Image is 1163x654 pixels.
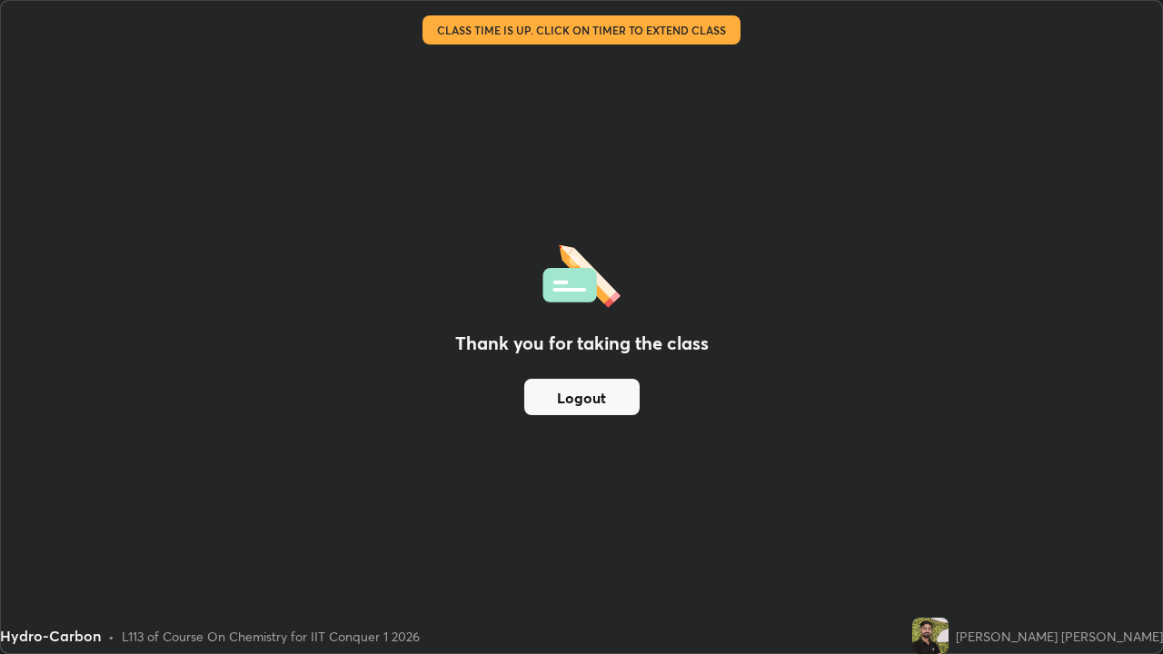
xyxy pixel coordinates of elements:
[542,239,621,308] img: offlineFeedback.1438e8b3.svg
[524,379,640,415] button: Logout
[122,627,420,646] div: L113 of Course On Chemistry for IIT Conquer 1 2026
[956,627,1163,646] div: [PERSON_NAME] [PERSON_NAME]
[108,627,114,646] div: •
[912,618,949,654] img: d4ceb94013f44135ba1f99c9176739bb.jpg
[455,330,709,357] h2: Thank you for taking the class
